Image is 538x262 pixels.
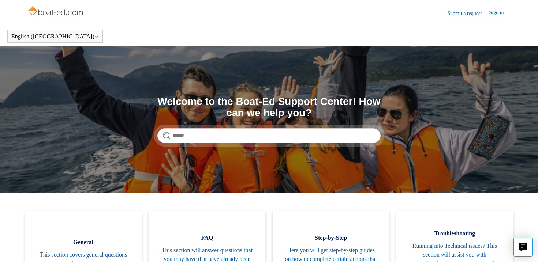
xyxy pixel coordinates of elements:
h1: Welcome to the Boat-Ed Support Center! How can we help you? [157,96,381,119]
span: Troubleshooting [407,229,502,238]
span: Step-by-Step [284,233,378,242]
span: General [36,238,131,247]
button: English ([GEOGRAPHIC_DATA]) [11,33,99,40]
img: Boat-Ed Help Center home page [27,4,85,19]
a: Sign in [489,9,511,18]
a: Submit a request [447,10,489,17]
span: FAQ [160,233,254,242]
input: Search [157,128,381,143]
button: Live chat [513,238,533,257]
